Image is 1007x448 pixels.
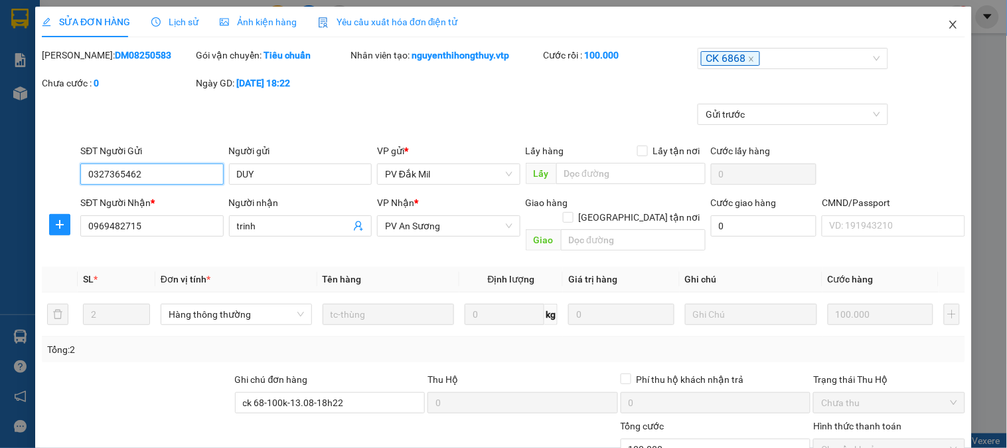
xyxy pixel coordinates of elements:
span: Chưa thu [821,393,957,413]
span: Tổng cước [621,421,664,431]
b: [DATE] 18:22 [237,78,291,88]
span: Thu Hộ [427,374,458,385]
span: Gửi trước [706,104,880,124]
input: Dọc đường [556,163,706,184]
b: 0 [94,78,99,88]
span: [GEOGRAPHIC_DATA] tận nơi [574,210,706,225]
input: Ghi Chú [685,304,817,325]
span: PV Đắk Mil [385,164,512,184]
div: VP gửi [377,144,520,158]
input: Dọc đường [561,229,706,251]
label: Cước giao hàng [711,197,777,208]
div: Tổng: 2 [47,342,390,357]
div: CMND/Passport [822,195,965,210]
span: Hàng thông thường [169,304,304,324]
button: Close [935,7,972,44]
span: picture [220,17,229,27]
span: kg [544,304,558,325]
button: plus [49,214,70,235]
span: Đơn vị tính [161,274,210,284]
span: SL [83,274,94,284]
input: Cước giao hàng [711,215,817,237]
div: Gói vận chuyển: [196,48,348,62]
span: VP Nhận [377,197,414,208]
div: Cước rồi : [544,48,695,62]
div: Trạng thái Thu Hộ [813,372,965,387]
b: Tiêu chuẩn [264,50,311,60]
span: plus [50,219,70,230]
span: Lấy tận nơi [648,144,706,158]
span: close [748,56,755,62]
label: Hình thức thanh toán [813,421,901,431]
b: 100.000 [585,50,619,60]
input: Cước lấy hàng [711,164,817,185]
span: Giao hàng [526,197,568,208]
img: icon [318,17,329,28]
b: nguyenthihongthuy.vtp [412,50,509,60]
input: VD: Bàn, Ghế [323,304,455,325]
span: CK 6868 [701,51,760,66]
span: Phí thu hộ khách nhận trả [631,372,749,387]
span: Cước hàng [828,274,874,284]
input: 0 [568,304,674,325]
div: Chưa cước : [42,76,193,90]
span: SỬA ĐƠN HÀNG [42,17,130,27]
span: clock-circle [151,17,161,27]
th: Ghi chú [680,267,822,292]
span: Giá trị hàng [568,274,617,284]
input: 0 [828,304,934,325]
div: SĐT Người Nhận [80,195,223,210]
div: [PERSON_NAME]: [42,48,193,62]
span: Định lượng [488,274,535,284]
div: SĐT Người Gửi [80,144,223,158]
button: plus [944,304,960,325]
label: Cước lấy hàng [711,146,771,156]
input: Ghi chú đơn hàng [235,392,426,413]
b: DM08250583 [115,50,171,60]
span: Lịch sử [151,17,198,27]
span: Yêu cầu xuất hóa đơn điện tử [318,17,458,27]
span: edit [42,17,51,27]
button: delete [47,304,68,325]
span: Tên hàng [323,274,362,284]
span: PV An Sương [385,216,512,236]
div: Ngày GD: [196,76,348,90]
div: Nhân viên tạo: [350,48,541,62]
label: Ghi chú đơn hàng [235,374,308,385]
span: Lấy [526,163,556,184]
span: Ảnh kiện hàng [220,17,297,27]
span: Lấy hàng [526,146,564,156]
span: user-add [353,221,364,231]
div: Người nhận [229,195,372,210]
span: close [948,19,959,30]
span: Giao [526,229,561,251]
div: Người gửi [229,144,372,158]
